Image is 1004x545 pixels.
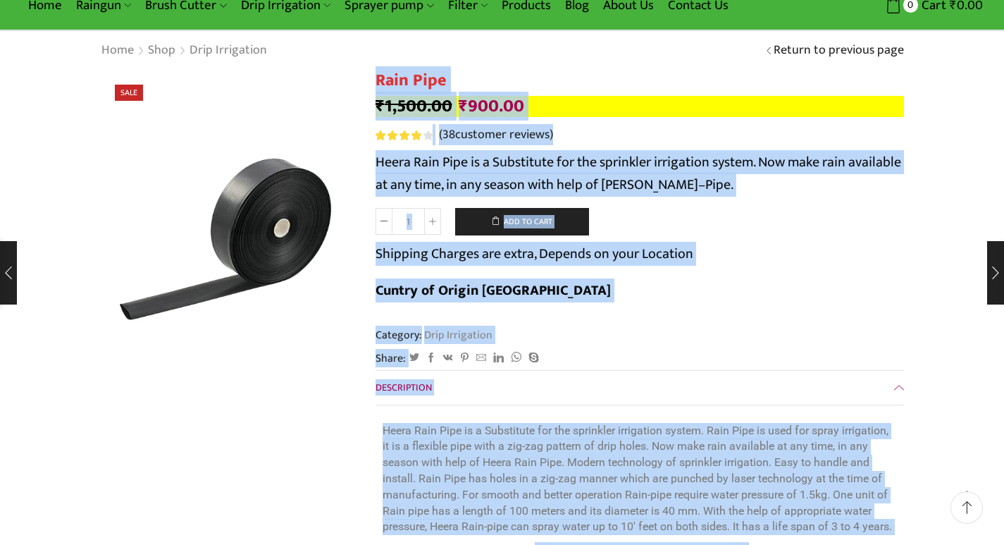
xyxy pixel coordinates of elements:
span: Sale [115,85,143,101]
bdi: 900.00 [459,92,524,121]
span: Description [376,379,432,396]
a: Drip Irrigation [189,42,268,60]
span: Heera Rain Pipe is a Substitute for the sprinkler irrigation system. Now make rain available at a... [376,150,901,197]
a: Description [376,371,904,405]
div: Rated 4.13 out of 5 [376,130,433,140]
h1: Rain Pipe [376,71,904,91]
a: Drip Irrigation [422,326,492,344]
span: Share: [376,350,406,367]
bdi: 1,500.00 [376,92,452,121]
span: 38 [376,130,435,140]
span: Rated out of 5 based on customer ratings [376,130,423,140]
span: Heera Rain Pipe is a Substitute for the sprinkler irrigation system. Rain Pipe is used for spray ... [383,424,892,534]
span: ₹ [376,92,385,121]
a: Shop [147,42,176,60]
span: Category: [376,327,492,343]
span: ₹ [459,92,468,121]
input: Product quantity [392,208,424,235]
span: 38 [442,124,455,145]
button: Add to cart [455,208,589,236]
p: Shipping Charges are extra, Depends on your Location [376,243,693,265]
a: Return to previous page [774,42,904,60]
nav: Breadcrumb [101,42,268,60]
a: (38customer reviews) [439,126,553,145]
b: Cuntry of Origin [GEOGRAPHIC_DATA] [376,278,611,302]
a: Home [101,42,135,60]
